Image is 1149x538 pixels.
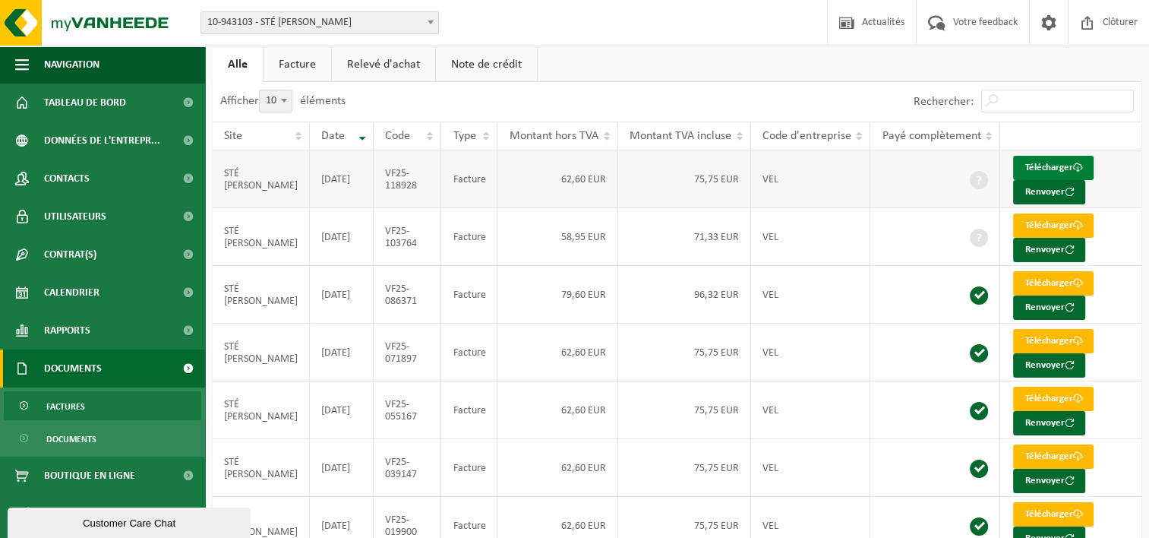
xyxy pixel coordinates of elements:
td: 62,60 EUR [497,324,618,381]
td: 75,75 EUR [618,381,751,439]
span: 10-943103 - STÉ DURANT HUGUES - GRANDRIEU [201,12,438,33]
button: Renvoyer [1013,180,1085,204]
td: VEL [751,381,870,439]
td: VEL [751,150,870,208]
td: VEL [751,324,870,381]
td: 62,60 EUR [497,381,618,439]
button: Renvoyer [1013,238,1085,262]
td: [DATE] [310,266,374,324]
span: Montant hors TVA [509,130,598,142]
span: Documents [44,350,102,388]
span: Code d'entreprise [762,130,851,142]
td: STÉ [PERSON_NAME] [213,324,310,381]
a: Facture [264,47,331,82]
span: Données de l'entrepr... [44,122,160,160]
span: Site [224,130,242,142]
td: VEL [751,439,870,497]
a: Télécharger [1013,387,1094,411]
td: VF25-071897 [374,324,442,381]
span: Conditions d'accepta... [44,495,159,533]
span: Rapports [44,312,90,350]
td: STÉ [PERSON_NAME] [213,208,310,266]
a: Télécharger [1013,156,1094,180]
span: Contacts [44,160,90,198]
td: VF25-086371 [374,266,442,324]
td: 58,95 EUR [497,208,618,266]
td: [DATE] [310,208,374,266]
td: VEL [751,266,870,324]
td: STÉ [PERSON_NAME] [213,439,310,497]
td: 62,60 EUR [497,150,618,208]
td: STÉ [PERSON_NAME] [213,266,310,324]
td: Facture [441,208,497,266]
a: Alle [213,47,263,82]
td: VF25-055167 [374,381,442,439]
span: Montant TVA incluse [630,130,731,142]
td: STÉ [PERSON_NAME] [213,381,310,439]
span: Calendrier [44,274,99,312]
td: [DATE] [310,439,374,497]
span: 10-943103 - STÉ DURANT HUGUES - GRANDRIEU [200,11,439,34]
span: Contrat(s) [44,236,96,274]
td: 62,60 EUR [497,439,618,497]
td: VF25-118928 [374,150,442,208]
td: 96,32 EUR [618,266,751,324]
iframe: chat widget [8,505,254,538]
a: Factures [4,391,201,420]
td: VF25-103764 [374,208,442,266]
td: [DATE] [310,324,374,381]
span: Tableau de bord [44,84,126,122]
td: 75,75 EUR [618,150,751,208]
span: Utilisateurs [44,198,106,236]
button: Renvoyer [1013,411,1085,435]
td: VEL [751,208,870,266]
td: Facture [441,150,497,208]
td: Facture [441,439,497,497]
td: VF25-039147 [374,439,442,497]
label: Rechercher: [914,96,974,108]
span: Documents [46,425,96,454]
a: Télécharger [1013,502,1094,527]
td: 75,75 EUR [618,439,751,497]
a: Documents [4,424,201,453]
td: 71,33 EUR [618,208,751,266]
span: 10 [259,90,292,112]
td: Facture [441,381,497,439]
a: Télécharger [1013,445,1094,469]
span: Code [385,130,410,142]
button: Renvoyer [1013,469,1085,493]
a: Note de crédit [436,47,537,82]
span: Payé complètement [882,130,980,142]
a: Télécharger [1013,214,1094,238]
td: Facture [441,324,497,381]
td: [DATE] [310,150,374,208]
td: 79,60 EUR [497,266,618,324]
span: Boutique en ligne [44,457,135,495]
span: Type [453,130,475,142]
button: Renvoyer [1013,353,1085,378]
button: Renvoyer [1013,296,1085,320]
td: 75,75 EUR [618,324,751,381]
label: Afficher éléments [220,95,346,107]
td: [DATE] [310,381,374,439]
span: Factures [46,392,85,421]
span: Navigation [44,46,99,84]
a: Relevé d'achat [332,47,435,82]
a: Télécharger [1013,329,1094,353]
td: STÉ [PERSON_NAME] [213,150,310,208]
span: 10 [260,90,292,112]
span: Date [321,130,345,142]
td: Facture [441,266,497,324]
a: Télécharger [1013,271,1094,296]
